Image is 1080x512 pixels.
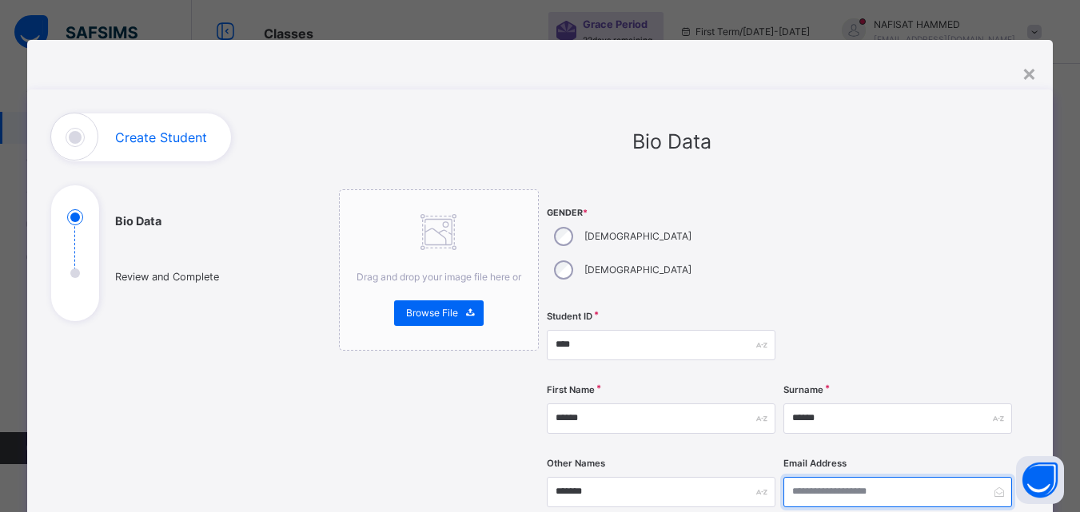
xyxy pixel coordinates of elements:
[115,131,207,144] h1: Create Student
[406,306,458,320] span: Browse File
[547,310,592,323] label: Student ID
[584,229,691,244] label: [DEMOGRAPHIC_DATA]
[783,457,847,470] label: Email Address
[632,129,711,153] span: Bio Data
[584,263,691,277] label: [DEMOGRAPHIC_DATA]
[1022,56,1037,89] div: ×
[783,383,823,397] label: Surname
[357,271,521,283] span: Drag and drop your image file here or
[339,189,539,351] div: Drag and drop your image file here orBrowse File
[547,207,775,220] span: Gender
[547,383,595,397] label: First Name
[547,457,605,470] label: Other Names
[1016,456,1064,504] button: Open asap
